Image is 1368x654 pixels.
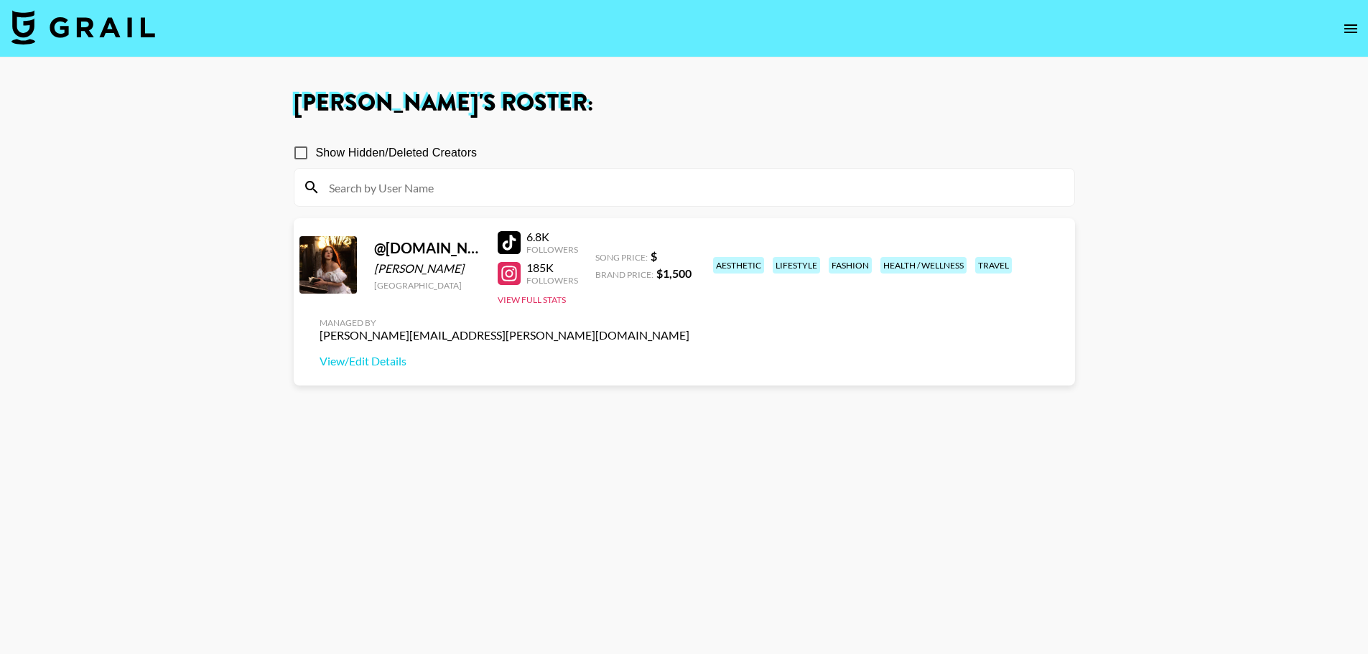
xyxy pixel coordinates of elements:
div: fashion [829,257,872,274]
div: travel [975,257,1012,274]
div: Followers [526,244,578,255]
button: open drawer [1336,14,1365,43]
strong: $ [651,249,657,263]
div: Followers [526,275,578,286]
div: [PERSON_NAME] [374,261,480,276]
div: aesthetic [713,257,764,274]
span: Show Hidden/Deleted Creators [316,144,478,162]
div: [GEOGRAPHIC_DATA] [374,280,480,291]
button: View Full Stats [498,294,566,305]
span: Brand Price: [595,269,653,280]
img: Grail Talent [11,10,155,45]
div: Managed By [320,317,689,328]
div: [PERSON_NAME][EMAIL_ADDRESS][PERSON_NAME][DOMAIN_NAME] [320,328,689,342]
input: Search by User Name [320,176,1066,199]
span: Song Price: [595,252,648,263]
strong: $ 1,500 [656,266,692,280]
div: lifestyle [773,257,820,274]
h1: [PERSON_NAME] 's Roster: [294,92,1075,115]
div: 6.8K [526,230,578,244]
div: health / wellness [880,257,967,274]
div: @ [DOMAIN_NAME] [374,239,480,257]
a: View/Edit Details [320,354,689,368]
div: 185K [526,261,578,275]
